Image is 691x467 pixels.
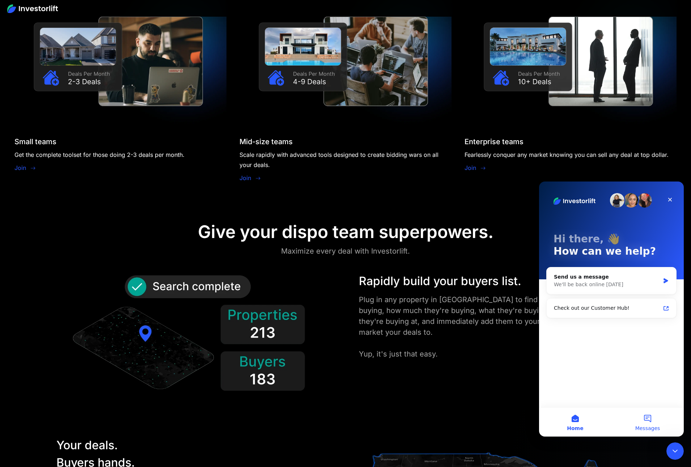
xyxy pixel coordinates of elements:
div: Maximize every deal with Investorlift. [281,245,410,257]
iframe: Intercom live chat [666,442,684,460]
div: Rapidly build your buyers list. [359,272,607,290]
a: Join [465,163,476,172]
div: Give your dispo team superpowers. [198,221,493,242]
div: Fearlessly conquer any market knowing you can sell any deal at top dollar. [465,150,669,160]
div: Small teams [14,137,56,146]
div: Get the complete toolset for those doing 2-3 deals per month. [14,150,185,160]
div: Mid-size teams [239,137,293,146]
a: Join [14,163,26,172]
div: Enterprise teams [465,137,523,146]
iframe: Intercom live chat [539,182,684,437]
a: Join [239,174,251,182]
div: Scale rapidly with advanced tools designed to create bidding wars on all your deals. [239,150,452,170]
div: Plug in any property in [GEOGRAPHIC_DATA] to find exactly who's buying, how much they're buying, ... [359,294,607,359]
